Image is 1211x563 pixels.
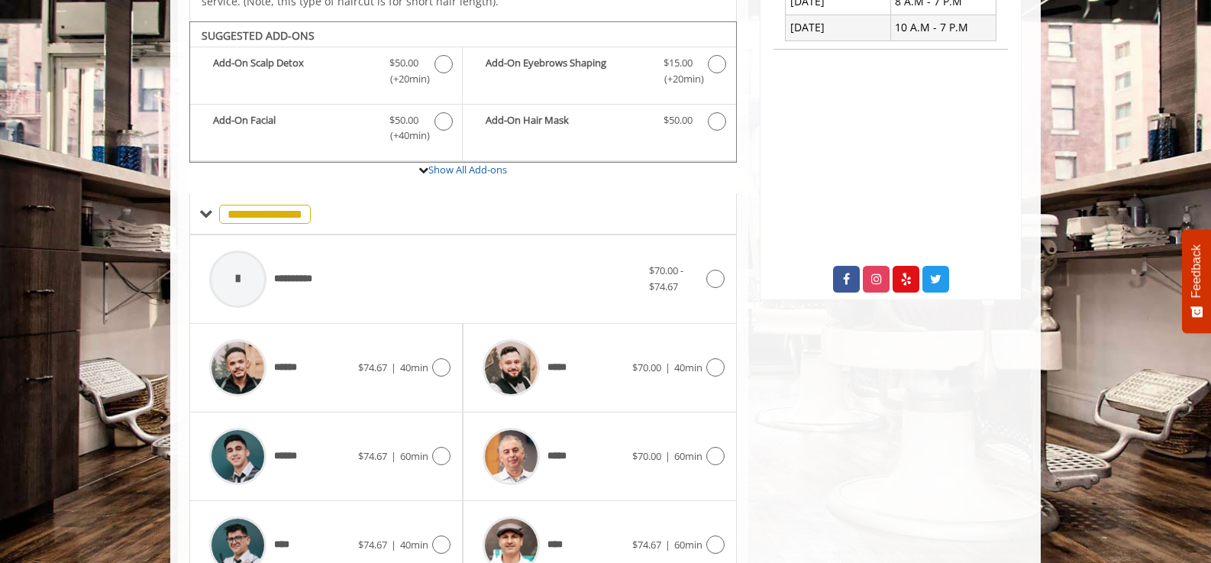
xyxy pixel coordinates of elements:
span: | [665,538,670,552]
button: Feedback - Show survey [1182,229,1211,333]
td: [DATE] [786,15,891,40]
span: $50.00 [664,112,693,128]
b: Add-On Hair Mask [486,112,647,131]
span: | [391,361,396,374]
label: Add-On Hair Mask [470,112,728,134]
span: $70.00 - $74.67 [649,264,683,293]
b: SUGGESTED ADD-ONS [202,28,315,43]
span: $74.67 [358,449,387,463]
span: $74.67 [358,538,387,552]
td: 10 A.M - 7 P.M [890,15,996,40]
span: | [391,538,396,552]
span: (+40min ) [382,128,427,144]
div: The Made Man Haircut And Beard Trim Add-onS [189,21,737,163]
span: $50.00 [389,55,418,71]
span: | [665,361,670,374]
span: 60min [674,449,702,463]
label: Add-On Eyebrows Shaping [470,55,728,91]
span: 40min [674,361,702,374]
span: 60min [400,449,428,463]
span: $74.67 [358,361,387,374]
b: Add-On Scalp Detox [213,55,374,87]
span: $15.00 [664,55,693,71]
b: Add-On Facial [213,112,374,144]
span: 40min [400,361,428,374]
span: $70.00 [632,361,661,374]
span: $74.67 [632,538,661,552]
span: Feedback [1190,244,1203,298]
span: 40min [400,538,428,552]
span: $70.00 [632,449,661,463]
span: (+20min ) [382,71,427,87]
span: 60min [674,538,702,552]
label: Add-On Facial [198,112,454,148]
span: | [665,449,670,463]
span: $50.00 [389,112,418,128]
label: Add-On Scalp Detox [198,55,454,91]
a: Show All Add-ons [428,163,507,176]
b: Add-On Eyebrows Shaping [486,55,647,87]
span: | [391,449,396,463]
span: (+20min ) [655,71,700,87]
